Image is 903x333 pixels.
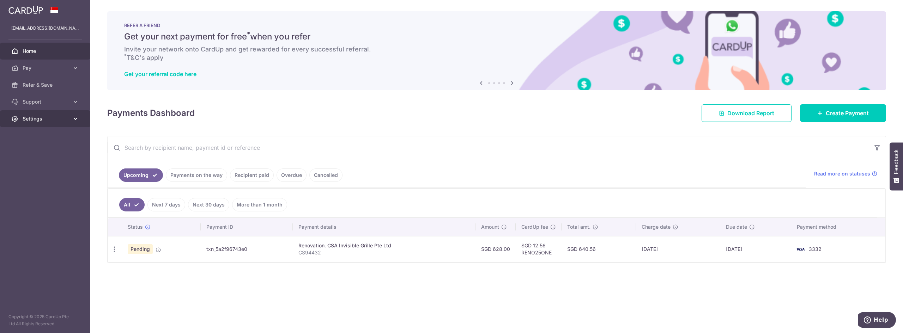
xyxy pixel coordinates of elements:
p: REFER A FRIEND [124,23,869,28]
span: Home [23,48,69,55]
span: Status [128,223,143,230]
p: CS94432 [298,249,470,256]
a: Read more on statuses [814,170,877,177]
th: Payment ID [201,218,292,236]
span: Total amt. [567,223,590,230]
img: Bank Card [793,245,807,253]
span: Charge date [642,223,671,230]
a: Recipient paid [230,168,274,182]
th: Payment details [293,218,476,236]
td: [DATE] [636,236,720,262]
img: RAF banner [107,11,886,90]
span: Refer & Save [23,81,69,88]
img: CardUp [8,6,43,14]
iframe: Opens a widget where you can find more information [858,312,896,329]
div: Renovation. CSA Invisible Grille Pte Ltd [298,242,470,249]
h5: Get your next payment for free when you refer [124,31,869,42]
span: 3332 [809,246,822,252]
td: SGD 628.00 [475,236,516,262]
a: Next 7 days [147,198,185,211]
input: Search by recipient name, payment id or reference [108,136,869,159]
td: [DATE] [720,236,791,262]
span: Pay [23,64,69,72]
a: Get your referral code here [124,70,196,78]
a: Upcoming [119,168,163,182]
button: Feedback - Show survey [890,142,903,190]
a: Overdue [277,168,307,182]
a: More than 1 month [232,198,287,211]
a: Payments on the way [166,168,227,182]
td: SGD 640.56 [562,236,636,262]
span: Pending [128,244,153,254]
h4: Payments Dashboard [107,107,195,119]
span: Download Report [727,109,774,117]
span: Amount [481,223,499,230]
span: Create Payment [826,109,869,117]
th: Payment method [791,218,885,236]
span: Settings [23,115,69,122]
span: CardUp fee [521,223,548,230]
a: Create Payment [800,104,886,122]
a: Download Report [702,104,792,122]
p: [EMAIL_ADDRESS][DOMAIN_NAME] [11,25,79,32]
a: All [119,198,145,211]
span: Feedback [893,149,899,174]
h6: Invite your network onto CardUp and get rewarded for every successful referral. T&C's apply [124,45,869,62]
a: Next 30 days [188,198,229,211]
span: Read more on statuses [814,170,870,177]
span: Due date [726,223,747,230]
td: SGD 12.56 RENO25ONE [516,236,562,262]
td: txn_5a2f96743e0 [201,236,292,262]
span: Support [23,98,69,105]
a: Cancelled [309,168,343,182]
